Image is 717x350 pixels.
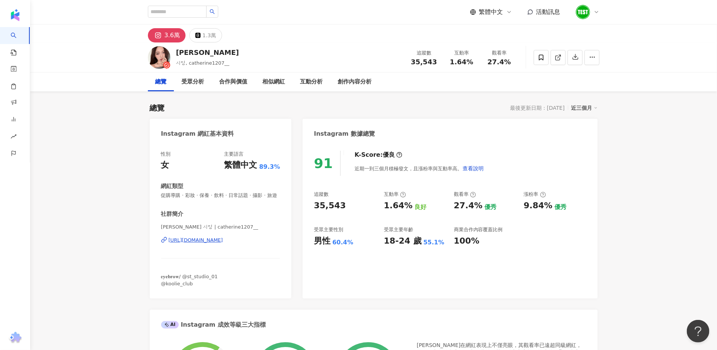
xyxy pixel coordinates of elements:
a: [URL][DOMAIN_NAME] [161,237,280,244]
div: 27.4% [454,200,483,212]
div: 優良 [383,151,395,159]
a: search [11,27,26,56]
div: 1.3萬 [202,30,216,41]
div: 總覽 [150,103,165,113]
img: chrome extension [8,332,23,344]
div: 受眾分析 [182,77,204,86]
div: 60.4% [332,238,353,247]
span: 活動訊息 [536,8,560,15]
div: 商業合作內容覆蓋比例 [454,226,503,233]
img: logo icon [9,9,21,21]
span: 查看說明 [463,165,484,171]
div: 男性 [314,235,330,247]
div: 相似網紅 [263,77,285,86]
div: 近三個月 [571,103,598,113]
div: Instagram 數據總覽 [314,130,375,138]
div: 100% [454,235,480,247]
div: 互動率 [384,191,406,198]
div: [URL][DOMAIN_NAME] [169,237,223,244]
div: Instagram 成效等級三大指標 [161,321,266,329]
div: 互動分析 [300,77,323,86]
span: 35,543 [411,58,437,66]
span: rise [11,129,17,146]
div: 社群簡介 [161,210,184,218]
div: 1.64% [384,200,413,212]
button: 查看說明 [462,161,484,176]
div: 性別 [161,151,171,158]
div: Instagram 網紅基本資料 [161,130,234,138]
div: 追蹤數 [410,49,438,57]
div: AI [161,321,179,329]
div: 受眾主要性別 [314,226,343,233]
span: 促購導購 · 彩妝 · 保養 · 飲料 · 日常話題 · 攝影 · 旅遊 [161,192,280,199]
div: K-Score : [355,151,402,159]
span: 繁體中文 [479,8,503,16]
div: 35,543 [314,200,346,212]
img: unnamed.png [576,5,590,19]
button: 3.6萬 [148,28,186,42]
span: 𝐞𝐲𝐞𝐛𝐫𝐨𝐰/ @st_studio_01 @koolie_club [161,274,218,286]
div: 網紅類型 [161,182,184,190]
div: 近期一到三個月積極發文，且漲粉率與互動率高。 [355,161,484,176]
div: 漲粉率 [524,191,546,198]
div: 主要語言 [224,151,244,158]
iframe: Help Scout Beacon - Open [687,320,709,342]
span: 27.4% [487,58,511,66]
span: [PERSON_NAME] 시청 | catherine1207__ [161,224,280,230]
div: 女 [161,159,169,171]
div: 3.6萬 [164,30,180,41]
button: 1.3萬 [189,28,222,42]
span: search [210,9,215,14]
div: 18-24 歲 [384,235,422,247]
span: 1.64% [450,58,473,66]
div: 創作內容分析 [338,77,372,86]
div: 91 [314,156,333,171]
div: 追蹤數 [314,191,329,198]
div: 9.84% [524,200,553,212]
div: 合作與價值 [219,77,248,86]
div: 觀看率 [454,191,476,198]
div: 觀看率 [485,49,514,57]
div: 繁體中文 [224,159,257,171]
div: 總覽 [155,77,167,86]
div: 優秀 [484,203,496,211]
div: 良好 [414,203,426,211]
img: KOL Avatar [148,46,170,69]
span: 시청, catherine1207__ [176,60,230,66]
span: 89.3% [259,163,280,171]
div: [PERSON_NAME] [176,48,239,57]
div: 互動率 [448,49,476,57]
div: 55.1% [423,238,445,247]
div: 優秀 [554,203,566,211]
div: 受眾主要年齡 [384,226,413,233]
div: 最後更新日期：[DATE] [510,105,565,111]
